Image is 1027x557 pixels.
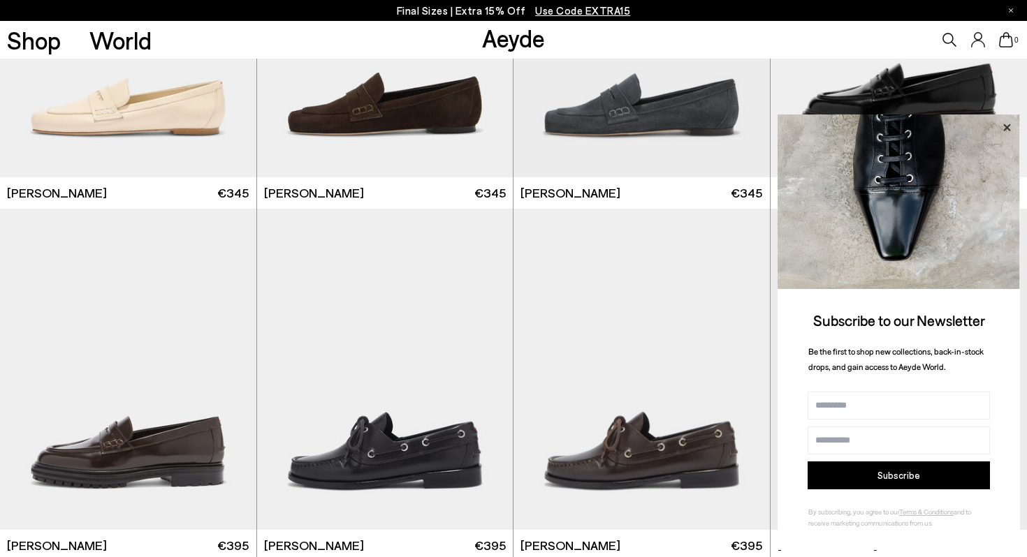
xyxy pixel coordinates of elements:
[999,32,1013,47] a: 0
[7,537,107,554] span: [PERSON_NAME]
[520,184,620,202] span: [PERSON_NAME]
[264,537,364,554] span: [PERSON_NAME]
[1013,36,1020,44] span: 0
[813,311,985,329] span: Subscribe to our Newsletter
[257,177,513,209] a: [PERSON_NAME] €345
[808,507,899,516] span: By subscribing, you agree to our
[513,177,770,209] a: [PERSON_NAME] €345
[217,537,249,554] span: €395
[217,184,249,202] span: €345
[474,537,506,554] span: €395
[808,346,984,372] span: Be the first to shop new collections, back-in-stock drops, and gain access to Aeyde World.
[397,2,631,20] p: Final Sizes | Extra 15% Off
[513,209,770,530] div: 1 / 6
[474,184,506,202] span: €345
[89,28,152,52] a: World
[808,461,990,489] button: Subscribe
[513,209,770,530] a: Next slide Previous slide
[778,114,1020,289] img: ca3f721fb6ff708a270709c41d776025.jpg
[482,23,545,52] a: Aeyde
[731,537,762,554] span: €395
[520,537,620,554] span: [PERSON_NAME]
[899,507,954,516] a: Terms & Conditions
[264,184,364,202] span: [PERSON_NAME]
[731,184,762,202] span: €345
[257,209,513,530] img: Harris Leather Moccasin Flats
[535,4,630,17] span: Navigate to /collections/ss25-final-sizes
[513,209,770,530] img: Harris Leather Moccasin Flats
[7,28,61,52] a: Shop
[7,184,107,202] span: [PERSON_NAME]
